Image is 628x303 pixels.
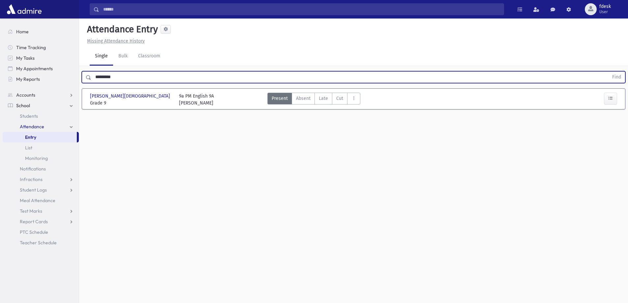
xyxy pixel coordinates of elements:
span: Teacher Schedule [20,240,57,246]
a: Classroom [133,47,165,66]
span: My Reports [16,76,40,82]
img: AdmirePro [5,3,43,16]
input: Search [99,3,504,15]
a: Student Logs [3,185,79,195]
a: Home [3,26,79,37]
a: Single [90,47,113,66]
a: Time Tracking [3,42,79,53]
a: Missing Attendance History [84,38,145,44]
a: Attendance [3,121,79,132]
a: PTC Schedule [3,227,79,237]
a: My Appointments [3,63,79,74]
span: My Tasks [16,55,35,61]
span: Infractions [20,176,43,182]
span: School [16,103,30,108]
span: User [599,9,611,15]
span: Report Cards [20,219,48,225]
span: My Appointments [16,66,53,72]
span: PTC Schedule [20,229,48,235]
span: Students [20,113,38,119]
span: [PERSON_NAME][DEMOGRAPHIC_DATA] [90,93,171,100]
span: Late [319,95,328,102]
div: AttTypes [267,93,360,106]
a: Infractions [3,174,79,185]
span: Home [16,29,29,35]
span: Meal Attendance [20,197,55,203]
span: Entry [25,134,36,140]
a: List [3,142,79,153]
span: List [25,145,32,151]
span: Cut [336,95,343,102]
span: Notifications [20,166,46,172]
a: My Tasks [3,53,79,63]
a: Bulk [113,47,133,66]
a: My Reports [3,74,79,84]
button: Find [608,72,625,83]
div: 9a PM English 9A [PERSON_NAME] [179,93,214,106]
h5: Attendance Entry [84,24,158,35]
span: Grade 9 [90,100,172,106]
a: Report Cards [3,216,79,227]
a: Test Marks [3,206,79,216]
a: Monitoring [3,153,79,164]
a: Entry [3,132,77,142]
span: fdesk [599,4,611,9]
span: Attendance [20,124,44,130]
span: Present [272,95,288,102]
a: Students [3,111,79,121]
a: Teacher Schedule [3,237,79,248]
a: Notifications [3,164,79,174]
span: Time Tracking [16,45,46,50]
u: Missing Attendance History [87,38,145,44]
span: Monitoring [25,155,48,161]
span: Accounts [16,92,35,98]
a: School [3,100,79,111]
span: Test Marks [20,208,42,214]
span: Absent [296,95,311,102]
a: Accounts [3,90,79,100]
a: Meal Attendance [3,195,79,206]
span: Student Logs [20,187,47,193]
